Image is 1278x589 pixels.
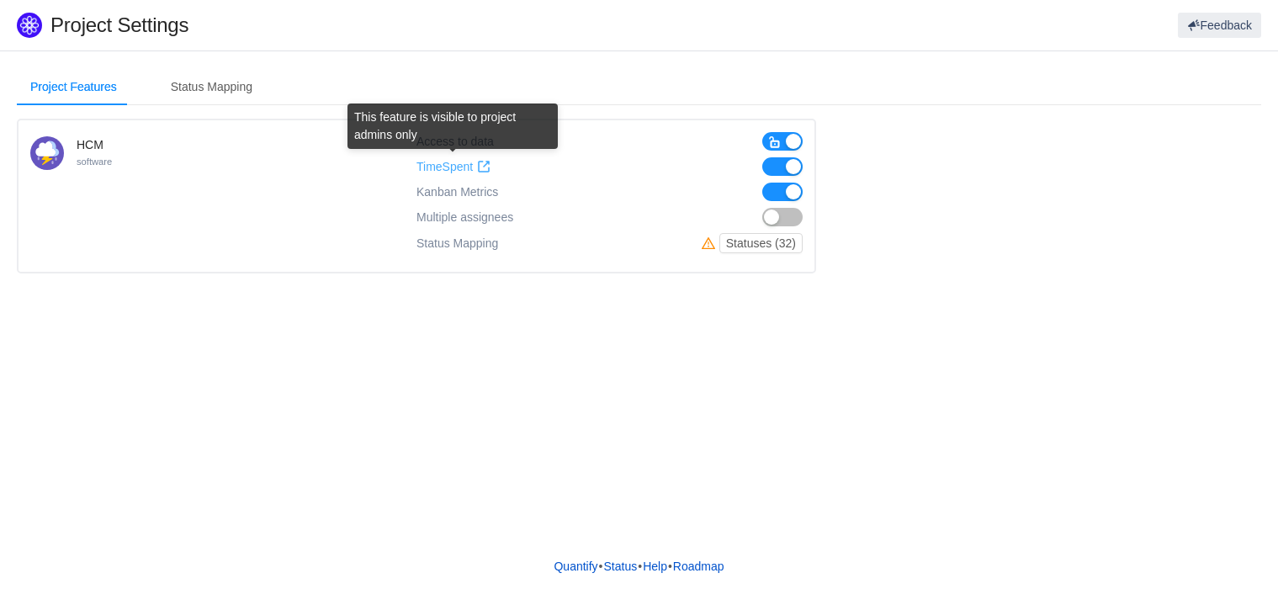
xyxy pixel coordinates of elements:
i: icon: warning [702,236,719,250]
small: software [77,157,112,167]
div: This feature is visible to project admins only [347,103,558,149]
img: Quantify [17,13,42,38]
div: Status Mapping [157,68,266,106]
a: Help [642,554,668,579]
a: Roadmap [672,554,725,579]
span: • [599,560,603,573]
span: Multiple assignees [416,210,513,225]
a: Status [603,554,639,579]
button: Statuses (32) [719,233,803,253]
img: 10423 [30,136,64,170]
span: • [668,560,672,573]
a: TimeSpent [416,160,491,174]
h4: HCM [77,136,112,153]
div: Project Features [17,68,130,106]
a: Quantify [553,554,598,579]
div: Status Mapping [416,233,498,253]
span: TimeSpent [416,160,473,174]
button: Feedback [1178,13,1261,38]
span: Kanban Metrics [416,185,498,199]
h1: Project Settings [50,13,766,38]
span: • [638,560,642,573]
